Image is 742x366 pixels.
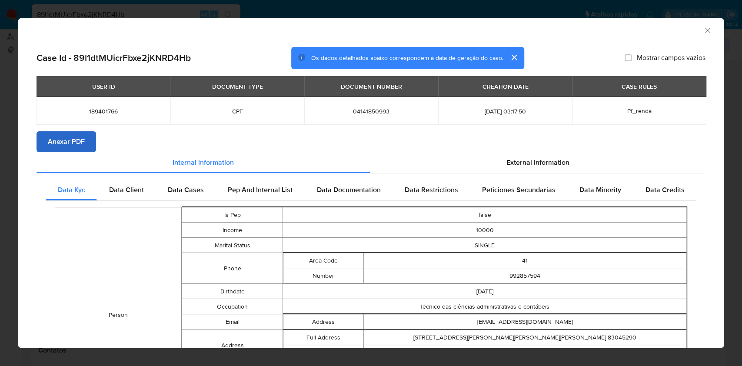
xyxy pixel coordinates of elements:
span: [DATE] 03:17:50 [449,107,562,115]
h2: Case Id - 89l1dtMUicrFbxe2jKNRD4Hb [37,52,191,63]
span: 04141850993 [315,107,428,115]
div: Detailed info [37,152,705,173]
div: Detailed internal info [46,180,696,200]
span: Pep And Internal List [228,185,293,195]
div: CREATION DATE [477,79,533,94]
div: DOCUMENT NUMBER [336,79,407,94]
td: [DATE] [283,284,687,299]
td: [EMAIL_ADDRESS][DOMAIN_NAME] [364,314,686,329]
td: false [283,207,687,223]
td: Number [283,268,364,283]
div: USER ID [87,79,120,94]
span: Data Cases [168,185,204,195]
span: Mostrar campos vazios [637,53,705,62]
td: Income [182,223,283,238]
input: Mostrar campos vazios [625,54,632,61]
td: 992857594 [364,268,686,283]
td: Full Address [283,330,364,345]
span: Data Credits [645,185,684,195]
span: CPF [181,107,294,115]
div: DOCUMENT TYPE [207,79,268,94]
td: Gmaps Link [283,345,364,360]
span: Pf_renda [627,106,651,115]
td: Is Pep [182,207,283,223]
td: 41 [364,253,686,268]
span: Data Documentation [316,185,380,195]
span: Data Minority [579,185,621,195]
td: Email [182,314,283,330]
td: Occupation [182,299,283,314]
td: Birthdate [182,284,283,299]
td: Técnico das ciências administrativas e contábeis [283,299,687,314]
button: Fechar a janela [703,26,711,34]
span: Os dados detalhados abaixo correspondem à data de geração do caso. [311,53,503,62]
div: CASE RULES [616,79,662,94]
span: Internal information [173,157,234,167]
button: cerrar [503,47,524,68]
button: Anexar PDF [37,131,96,152]
td: Area Code [283,253,364,268]
div: closure-recommendation-modal [18,18,724,348]
span: 189401766 [47,107,160,115]
span: Data Kyc [58,185,85,195]
td: 10000 [283,223,687,238]
td: Marital Status [182,238,283,253]
td: Phone [182,253,283,284]
span: Data Client [109,185,144,195]
td: SINGLE [283,238,687,253]
span: Anexar PDF [48,132,85,151]
span: External information [506,157,569,167]
td: Address [182,330,283,361]
span: Peticiones Secundarias [482,185,556,195]
span: Data Restrictions [405,185,458,195]
td: Address [283,314,364,329]
td: [STREET_ADDRESS][PERSON_NAME][PERSON_NAME][PERSON_NAME] 83045290 [364,330,686,345]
